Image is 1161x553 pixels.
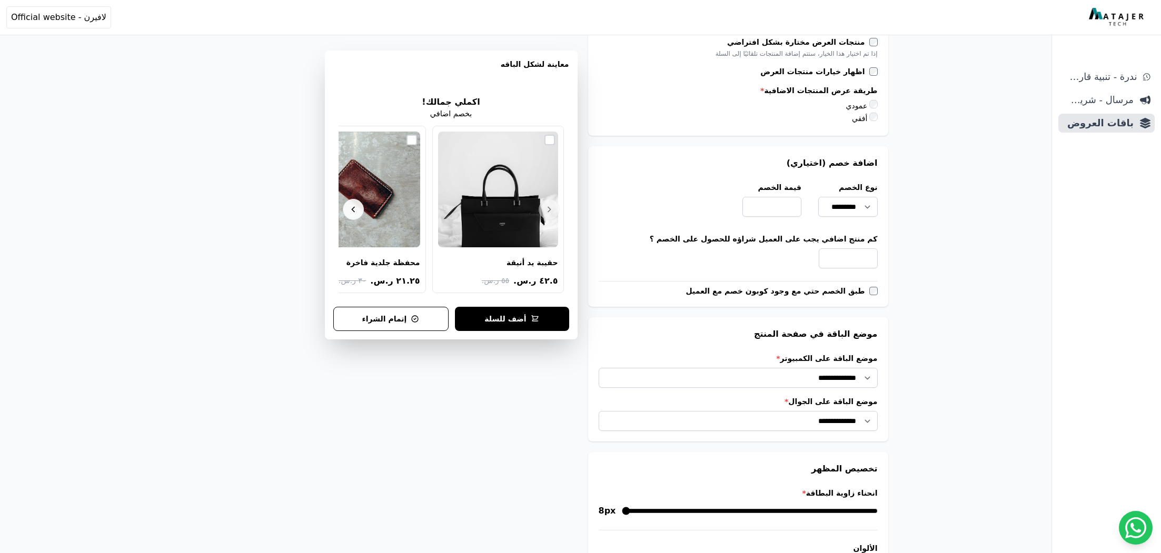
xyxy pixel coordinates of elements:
span: ٣٠ ر.س. [339,275,366,286]
label: أفقي [852,114,878,123]
button: إتمام الشراء [333,307,449,331]
button: لافيرن - Official website [6,6,111,28]
div: حقيبة يد أنيقة [507,258,558,267]
span: باقات العروض [1063,116,1134,130]
h3: معاينة لشكل الباقه [333,59,569,82]
button: أضف للسلة [455,307,569,331]
img: MatajerTech Logo [1089,8,1146,27]
label: نوع الخصم [818,182,878,193]
span: لافيرن - Official website [11,11,106,24]
h2: اكملي جمالك! [422,96,480,108]
span: ٤٢.٥ ر.س. [513,275,558,287]
label: انحناء زاوية البطاقة [599,488,878,498]
span: مرسال - شريط دعاية [1063,93,1134,107]
label: منتجات العرض مختارة بشكل افتراضي [727,37,869,47]
span: ٢١.٢٥ ر.س. [370,275,420,287]
h3: تخصيص المظهر [599,462,878,475]
span: 8px [599,505,616,517]
input: أفقي [869,113,878,121]
div: محفظة جلدية فاخرة [346,258,420,267]
label: موضع الباقة على الكمبيوتر [599,353,878,364]
p: بخصم اضافي [430,108,472,120]
h3: موضع الباقة في صفحة المنتج [599,328,878,340]
img: محفظة جلدية فاخرة [300,132,420,247]
h3: اضافة خصم (اختياري) [599,157,878,169]
input: عمودي [869,100,878,108]
label: قيمة الخصم [742,182,801,193]
button: Previous [539,199,560,220]
label: اظهار خيارات منتجات العرض [760,66,869,77]
div: إذا تم اختيار هذا الخيار، ستتم إضافة المنتجات تلقائيًا إلى السلة [599,49,878,58]
label: موضع الباقة على الجوال [599,396,878,407]
label: كم منتج اضافي يجب على العميل شراؤه للحصول على الخصم ؟ [599,234,878,244]
button: Next [343,199,364,220]
label: طبق الخصم حتي مع وجود كوبون خصم مع العميل [686,286,869,296]
span: ٥٥ ر.س. [482,275,509,286]
label: عمودي [846,102,877,110]
img: حقيبة يد أنيقة [438,132,558,247]
span: ندرة - تنبية قارب علي النفاذ [1063,69,1137,84]
label: طريقة عرض المنتجات الاضافية [599,85,878,96]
